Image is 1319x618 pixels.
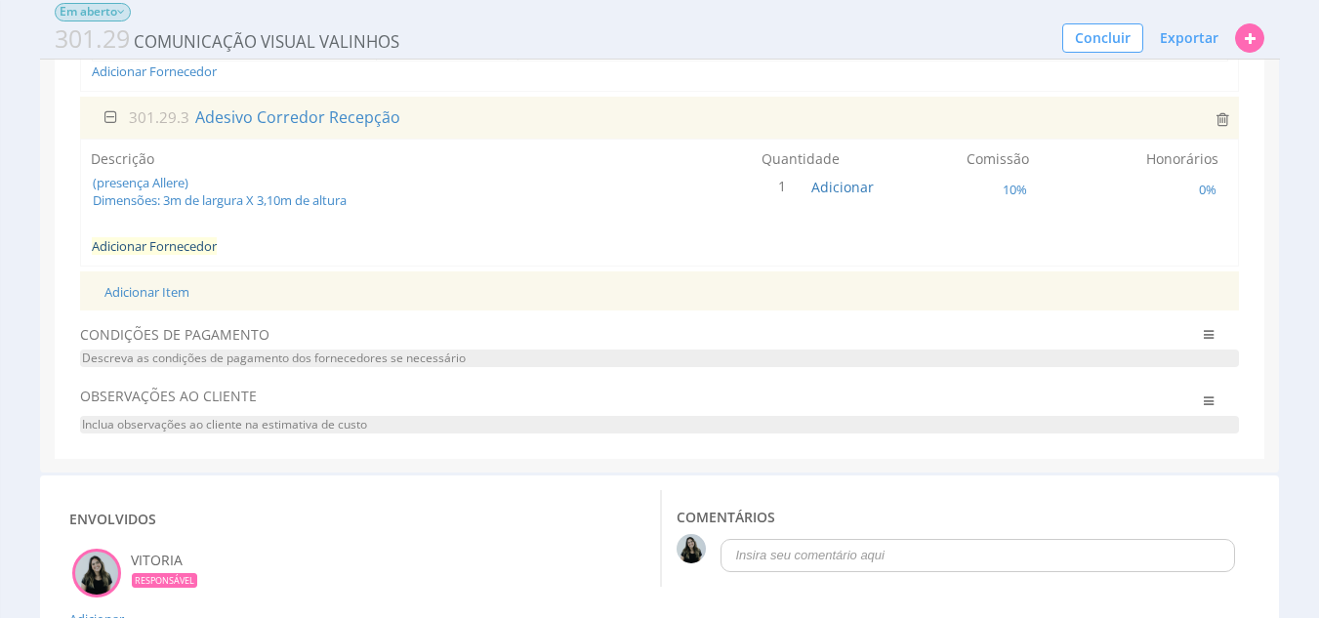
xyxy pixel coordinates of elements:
label: Quantidade [762,149,840,169]
div: RESPONSÁVEL [132,573,197,588]
span: (presença Allere) Dimensões: 3m de largura X 3,10m de altura [91,174,556,210]
span: Inclua observações ao cliente na estimativa de custo [80,416,1240,433]
a: Adicionar Item [104,283,189,301]
h3: Envolvidos [69,512,156,526]
span: Descreva as condições de pagamento dos fornecedores se necessário [80,350,1240,367]
label: Descrição [91,149,154,169]
span: COMUNICAÇÃO VISUAL VALINHOS [134,30,399,53]
span: 10% [1001,181,1029,198]
span: VITORIA [131,551,183,570]
a: Adicionar Fornecedor [92,62,217,80]
span: Adicionar [811,178,874,196]
div: Remover de responsável [72,549,121,597]
span: 0% [1197,181,1218,198]
button: Exportar [1147,21,1231,55]
i: Excluir [1216,111,1229,127]
h3: COMENTáRIOS [677,510,1241,524]
span: 1 [775,174,794,199]
span: Em aberto [55,3,132,21]
label: Honorários [1146,149,1218,169]
label: Comissão [967,149,1029,169]
button: Concluir [1062,23,1143,53]
span: 301.29.3 [129,107,189,127]
span: Exportar [1160,28,1218,47]
a: Adicionar Fornecedor [92,237,217,255]
button: Adicionar [811,178,874,197]
span: CONDIÇÕES DE PAGAMENTO [80,325,1143,345]
span: Adesivo Corredor Recepção [193,106,402,128]
span: 301.29 [55,21,130,55]
span: OBSERVAÇÕES AO CLIENTE [80,387,1143,406]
